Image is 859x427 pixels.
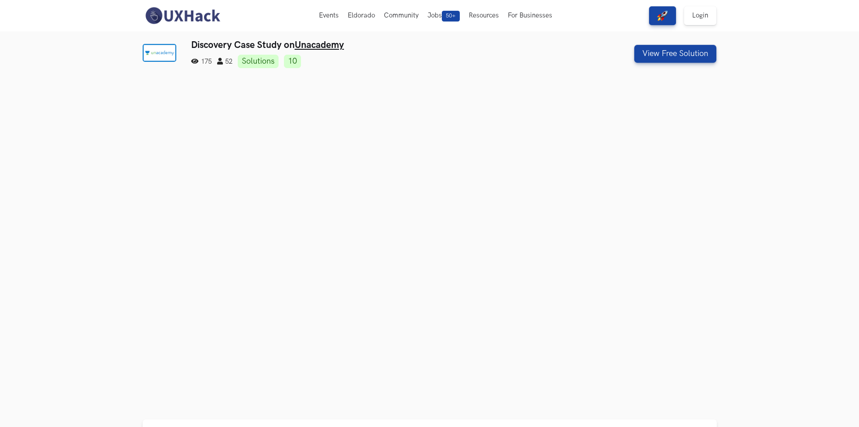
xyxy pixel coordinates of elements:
[634,45,716,63] button: View Free Solution
[684,6,716,25] a: Login
[295,39,344,51] a: Unacademy
[191,39,571,51] h3: Discovery Case Study on
[657,10,668,21] img: rocket
[284,55,301,68] a: 10
[191,58,212,65] span: 175
[217,58,232,65] span: 52
[143,44,176,62] img: Unacademy logo
[442,11,460,22] span: 50+
[143,6,222,25] img: UXHack-logo.png
[238,55,279,68] a: Solutions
